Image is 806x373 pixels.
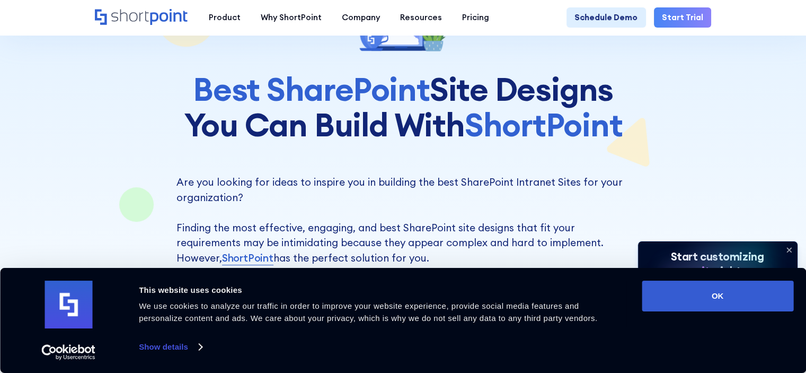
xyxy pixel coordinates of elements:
[199,7,251,28] a: Product
[139,284,618,297] div: This website uses cookies
[400,12,442,24] div: Resources
[22,344,115,360] a: Usercentrics Cookiebot - opens in a new window
[261,12,322,24] div: Why ShortPoint
[176,72,630,143] h1: Site Designs You Can Build With
[642,281,793,311] button: OK
[332,7,390,28] a: Company
[139,339,201,355] a: Show details
[566,7,645,28] a: Schedule Demo
[452,7,499,28] a: Pricing
[176,175,630,341] p: Are you looking for ideas to inspire you in building the best SharePoint Intranet Sites for your ...
[251,7,332,28] a: Why ShortPoint
[193,68,430,109] span: Best SharePoint
[462,12,489,24] div: Pricing
[654,7,711,28] a: Start Trial
[390,7,452,28] a: Resources
[45,281,92,328] img: logo
[465,104,623,145] span: ShortPoint
[209,12,241,24] div: Product
[139,301,597,323] span: We use cookies to analyze our traffic in order to improve your website experience, provide social...
[342,12,380,24] div: Company
[95,9,189,27] a: Home
[222,250,273,266] a: ShortPoint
